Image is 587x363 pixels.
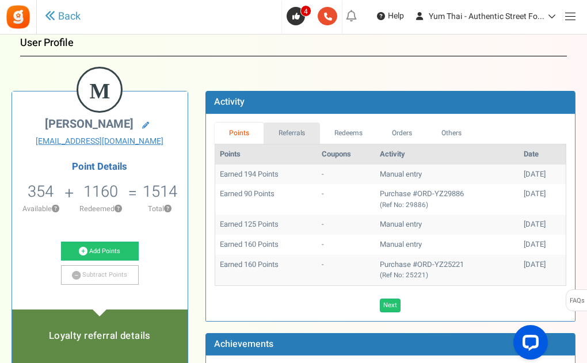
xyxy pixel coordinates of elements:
td: - [317,215,375,235]
a: Others [426,123,476,144]
th: Activity [375,144,519,165]
figcaption: M [78,68,121,113]
b: Achievements [214,337,273,351]
th: Points [215,144,317,165]
a: 4 [287,7,313,25]
div: [DATE] [524,169,561,180]
th: Date [519,144,566,165]
button: ? [115,205,122,213]
h4: Point Details [12,162,188,172]
td: Earned 90 Points [215,184,317,215]
small: (Ref No: 29886) [380,200,428,210]
a: Redeems [320,123,378,144]
td: Earned 160 Points [215,255,317,285]
h5: 1160 [83,183,118,200]
div: [DATE] [524,219,561,230]
span: FAQs [569,290,585,312]
span: Manual entry [380,219,422,230]
a: Menu [559,5,581,27]
a: Add Points [61,242,139,261]
a: Referrals [264,123,320,144]
div: [DATE] [524,259,561,270]
td: Earned 160 Points [215,235,317,255]
td: - [317,255,375,285]
p: Available [18,204,64,214]
small: (Ref No: 25221) [380,270,428,280]
td: Purchase #ORD-YZ29886 [375,184,519,215]
span: Manual entry [380,239,422,250]
span: Manual entry [380,169,422,179]
h5: 1514 [143,183,177,200]
div: [DATE] [524,239,561,250]
span: 4 [300,5,311,17]
td: - [317,235,375,255]
td: - [317,184,375,215]
span: Yum Thai - Authentic Street Fo... [429,10,544,22]
a: Back [45,9,81,24]
p: Redeemed [75,204,127,214]
span: [PERSON_NAME] [45,116,134,132]
td: Earned 125 Points [215,215,317,235]
td: Earned 194 Points [215,165,317,185]
th: Coupons [317,144,375,165]
a: Points [215,123,264,144]
b: Activity [214,95,245,109]
img: Gratisfaction [5,4,31,30]
button: ? [164,205,171,213]
p: Total [138,204,182,214]
span: 354 [28,180,54,203]
td: - [317,165,375,185]
a: Subtract Points [61,265,139,285]
h5: Loyalty referral details [24,331,176,341]
td: Purchase #ORD-YZ25221 [375,255,519,285]
a: [EMAIL_ADDRESS][DOMAIN_NAME] [21,136,179,147]
span: Help [385,10,404,22]
h1: User Profile [20,28,567,56]
div: [DATE] [524,189,561,200]
a: Orders [378,123,427,144]
button: ? [52,205,59,213]
a: Help [372,7,409,25]
a: Next [380,299,401,312]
